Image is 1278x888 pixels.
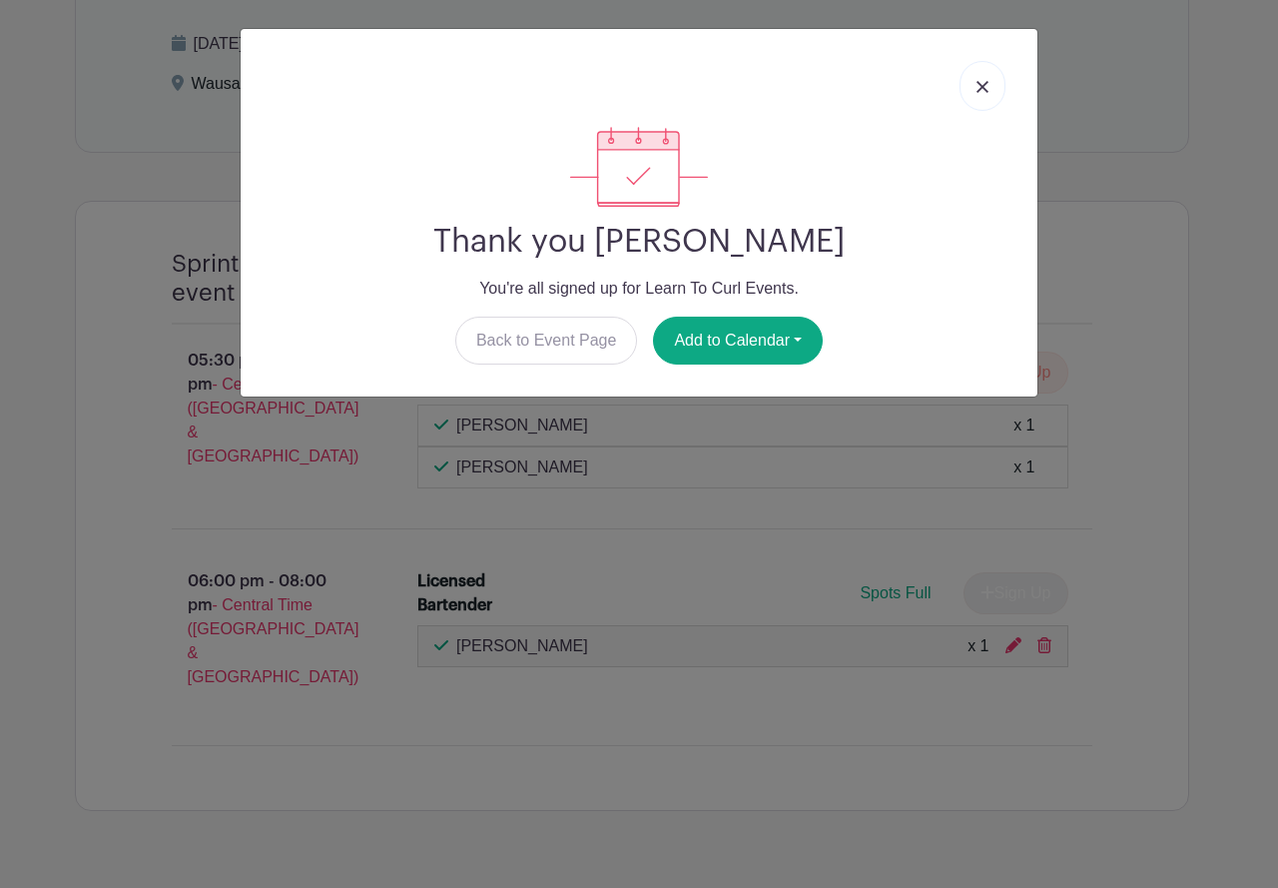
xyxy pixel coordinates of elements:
p: You're all signed up for Learn To Curl Events. [257,277,1021,301]
a: Back to Event Page [455,317,638,365]
img: signup_complete-c468d5dda3e2740ee63a24cb0ba0d3ce5d8a4ecd24259e683200fb1569d990c8.svg [570,127,708,207]
img: close_button-5f87c8562297e5c2d7936805f587ecaba9071eb48480494691a3f1689db116b3.svg [976,81,988,93]
button: Add to Calendar [653,317,823,365]
h2: Thank you [PERSON_NAME] [257,223,1021,261]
